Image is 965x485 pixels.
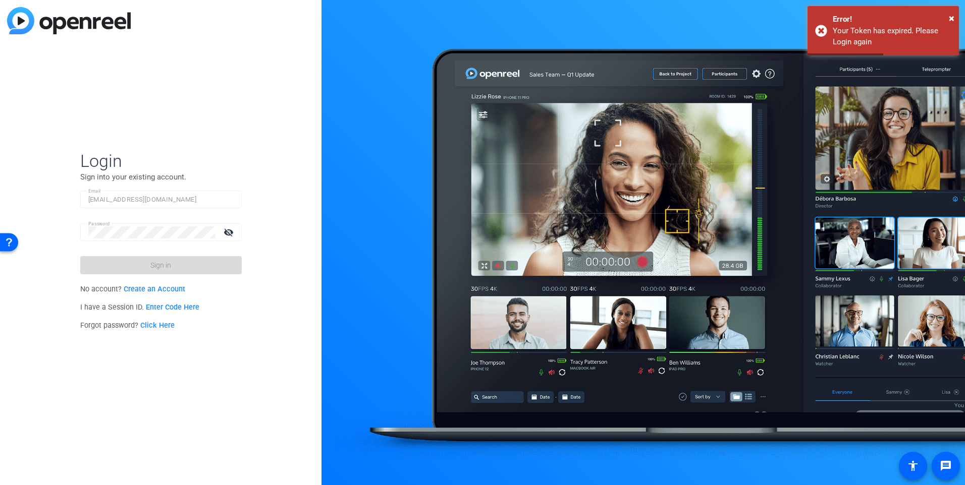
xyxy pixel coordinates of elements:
span: No account? [80,285,186,293]
a: Create an Account [124,285,185,293]
mat-label: Password [88,221,110,226]
input: Enter Email Address [88,194,234,206]
a: Enter Code Here [146,303,199,312]
button: Close [949,11,954,26]
mat-label: Email [88,188,101,194]
span: Forgot password? [80,321,175,330]
span: Login [80,150,242,171]
a: Click Here [140,321,175,330]
img: blue-gradient.svg [7,7,131,34]
p: Sign into your existing account. [80,171,242,183]
mat-icon: accessibility [907,460,919,472]
span: × [949,12,954,24]
mat-icon: visibility_off [218,225,242,239]
div: Your Token has expired. Please Login again [833,25,951,48]
div: Error! [833,14,951,25]
span: I have a Session ID. [80,303,200,312]
mat-icon: message [940,460,952,472]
